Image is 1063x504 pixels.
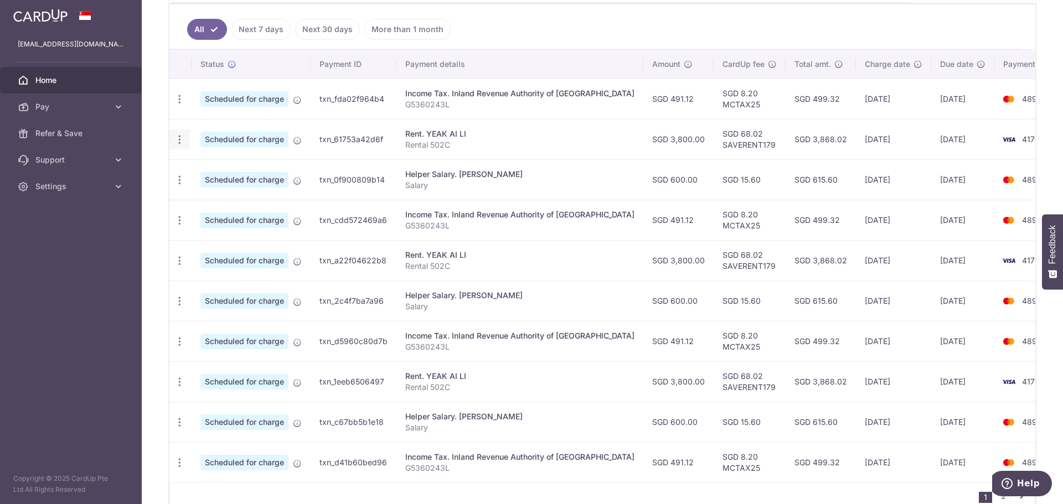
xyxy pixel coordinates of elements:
span: Scheduled for charge [200,253,288,268]
span: Pay [35,101,109,112]
td: SGD 3,800.00 [643,240,714,280]
img: Bank Card [998,335,1020,348]
span: 4170 [1022,134,1040,144]
td: SGD 3,800.00 [643,119,714,159]
span: Home [35,75,109,86]
td: SGD 15.60 [714,280,786,321]
td: SGD 3,800.00 [643,361,714,402]
td: txn_fda02f964b4 [311,79,396,119]
img: Bank Card [998,294,1020,308]
span: 4899 [1022,175,1042,184]
td: SGD 8.20 MCTAX25 [714,200,786,240]
a: All [187,19,227,40]
p: G5360243L [405,99,634,110]
span: 4899 [1022,417,1042,427]
td: SGD 68.02 SAVERENT179 [714,240,786,280]
td: txn_2c4f7ba7a96 [311,280,396,321]
td: SGD 499.32 [786,200,856,240]
div: Helper Salary. [PERSON_NAME] [405,290,634,301]
span: 4170 [1022,377,1040,386]
span: Due date [940,59,973,70]
div: Rent. YEAK AI LI [405,371,634,382]
span: 4899 [1022,458,1042,467]
div: Helper Salary. [PERSON_NAME] [405,169,634,180]
td: SGD 68.02 SAVERENT179 [714,361,786,402]
img: Bank Card [998,133,1020,146]
td: [DATE] [856,240,931,280]
span: Scheduled for charge [200,172,288,188]
td: [DATE] [931,119,994,159]
span: 4170 [1022,256,1040,265]
td: SGD 491.12 [643,442,714,482]
td: SGD 491.12 [643,200,714,240]
td: txn_d41b60bed96 [311,442,396,482]
img: Bank Card [998,214,1020,227]
td: SGD 600.00 [643,280,714,321]
span: Refer & Save [35,128,109,139]
span: Charge date [865,59,910,70]
a: Next 30 days [295,19,360,40]
div: Rent. YEAK AI LI [405,128,634,139]
td: [DATE] [931,361,994,402]
span: Scheduled for charge [200,132,288,147]
span: 4899 [1022,336,1042,346]
span: Scheduled for charge [200,91,288,107]
span: CardUp fee [723,59,765,70]
td: [DATE] [931,321,994,361]
td: SGD 499.32 [786,321,856,361]
td: SGD 15.60 [714,159,786,200]
p: G5360243L [405,341,634,352]
p: G5360243L [405,463,634,474]
div: Income Tax. Inland Revenue Authority of [GEOGRAPHIC_DATA] [405,88,634,99]
span: Amount [652,59,680,70]
td: txn_cdd572469a6 [311,200,396,240]
td: [DATE] [931,280,994,321]
td: SGD 499.32 [786,79,856,119]
td: [DATE] [931,79,994,119]
p: G5360243L [405,220,634,231]
td: SGD 3,868.02 [786,240,856,280]
p: Salary [405,422,634,433]
button: Feedback - Show survey [1042,214,1063,289]
img: CardUp [13,9,68,22]
span: Scheduled for charge [200,414,288,430]
td: [DATE] [856,119,931,159]
td: SGD 8.20 MCTAX25 [714,321,786,361]
td: [DATE] [856,442,931,482]
img: Bank Card [998,456,1020,469]
td: [DATE] [931,240,994,280]
span: Scheduled for charge [200,455,288,470]
td: SGD 491.12 [643,321,714,361]
td: txn_61753a42d6f [311,119,396,159]
div: Income Tax. Inland Revenue Authority of [GEOGRAPHIC_DATA] [405,330,634,341]
img: Bank Card [998,173,1020,186]
td: txn_c67bb5b1e18 [311,402,396,442]
td: SGD 499.32 [786,442,856,482]
img: Bank Card [998,415,1020,429]
p: Rental 502C [405,139,634,150]
span: Status [200,59,224,70]
span: 4899 [1022,94,1042,103]
td: txn_1eeb6506497 [311,361,396,402]
span: 4899 [1022,296,1042,305]
td: [DATE] [856,200,931,240]
td: [DATE] [856,79,931,119]
a: Next 7 days [231,19,291,40]
span: Scheduled for charge [200,374,288,389]
p: Rental 502C [405,261,634,272]
td: [DATE] [856,280,931,321]
td: [DATE] [856,402,931,442]
td: SGD 68.02 SAVERENT179 [714,119,786,159]
span: 4899 [1022,215,1042,225]
td: SGD 8.20 MCTAX25 [714,442,786,482]
li: 1 [979,492,992,503]
td: SGD 600.00 [643,159,714,200]
td: [DATE] [931,402,994,442]
td: [DATE] [931,442,994,482]
div: Income Tax. Inland Revenue Authority of [GEOGRAPHIC_DATA] [405,451,634,463]
td: SGD 491.12 [643,79,714,119]
td: txn_d5960c80d7b [311,321,396,361]
td: SGD 600.00 [643,402,714,442]
th: Payment details [396,50,643,79]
